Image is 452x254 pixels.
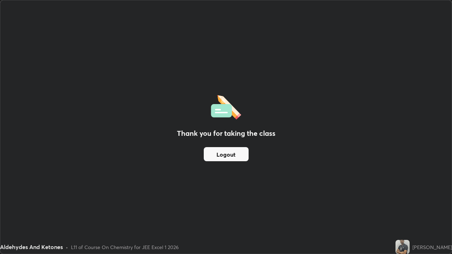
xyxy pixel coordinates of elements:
div: • [66,243,68,251]
h2: Thank you for taking the class [177,128,275,139]
button: Logout [204,147,249,161]
img: offlineFeedback.1438e8b3.svg [211,93,241,120]
div: L11 of Course On Chemistry for JEE Excel 1 2026 [71,243,179,251]
img: ccf0eef2b82d49a09d5ef3771fe7629f.jpg [395,240,410,254]
div: [PERSON_NAME] [412,243,452,251]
